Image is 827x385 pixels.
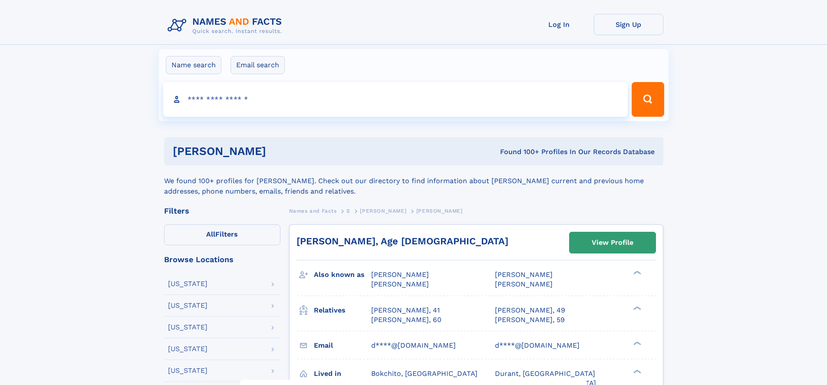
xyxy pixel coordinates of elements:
label: Filters [164,224,280,245]
div: [US_STATE] [168,346,208,352]
div: [US_STATE] [168,324,208,331]
div: ❯ [631,340,642,346]
span: [PERSON_NAME] [495,280,553,288]
span: [PERSON_NAME] [371,270,429,279]
div: ❯ [631,305,642,311]
label: Name search [166,56,221,74]
span: [PERSON_NAME] [416,208,463,214]
a: S [346,205,350,216]
div: Found 100+ Profiles In Our Records Database [383,147,655,157]
h3: Also known as [314,267,371,282]
div: View Profile [592,233,633,253]
a: Names and Facts [289,205,337,216]
h3: Email [314,338,371,353]
img: Logo Names and Facts [164,14,289,37]
a: [PERSON_NAME] [360,205,406,216]
a: Log In [524,14,594,35]
a: Sign Up [594,14,663,35]
a: View Profile [570,232,656,253]
h3: Relatives [314,303,371,318]
a: [PERSON_NAME], 41 [371,306,440,315]
button: Search Button [632,82,664,117]
a: [PERSON_NAME], 49 [495,306,565,315]
span: [PERSON_NAME] [371,280,429,288]
div: We found 100+ profiles for [PERSON_NAME]. Check out our directory to find information about [PERS... [164,165,663,197]
div: ❯ [631,369,642,374]
span: All [206,230,215,238]
span: Durant, [GEOGRAPHIC_DATA] [495,369,595,378]
h1: [PERSON_NAME] [173,146,383,157]
span: [PERSON_NAME] [360,208,406,214]
div: ❯ [631,270,642,276]
span: Bokchito, [GEOGRAPHIC_DATA] [371,369,478,378]
span: [PERSON_NAME] [495,270,553,279]
div: [US_STATE] [168,302,208,309]
a: [PERSON_NAME], Age [DEMOGRAPHIC_DATA] [297,236,508,247]
span: S [346,208,350,214]
a: [PERSON_NAME], 59 [495,315,565,325]
div: [US_STATE] [168,367,208,374]
a: [PERSON_NAME], 60 [371,315,442,325]
div: [US_STATE] [168,280,208,287]
input: search input [163,82,628,117]
div: Filters [164,207,280,215]
div: Browse Locations [164,256,280,263]
label: Email search [231,56,285,74]
h3: Lived in [314,366,371,381]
